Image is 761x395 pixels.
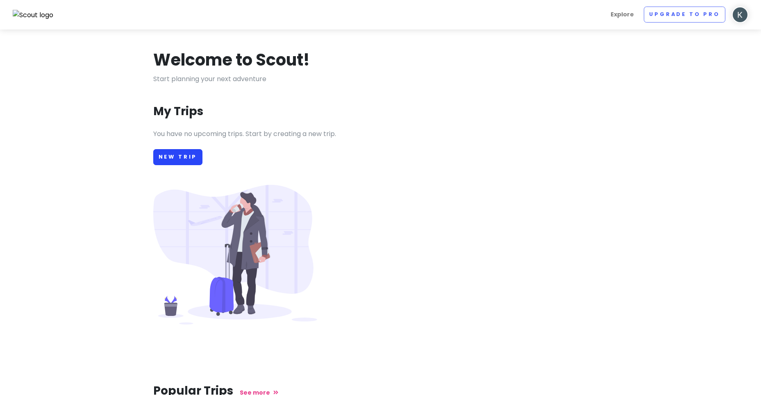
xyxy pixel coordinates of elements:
p: You have no upcoming trips. Start by creating a new trip. [153,129,608,139]
img: Person with luggage at airport [153,185,317,325]
a: Explore [607,7,637,23]
p: Start planning your next adventure [153,74,608,84]
a: New Trip [153,149,203,165]
h3: My Trips [153,104,203,119]
h1: Welcome to Scout! [153,49,310,70]
img: Scout logo [13,10,54,20]
a: Upgrade to Pro [644,7,725,23]
img: User profile [732,7,748,23]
